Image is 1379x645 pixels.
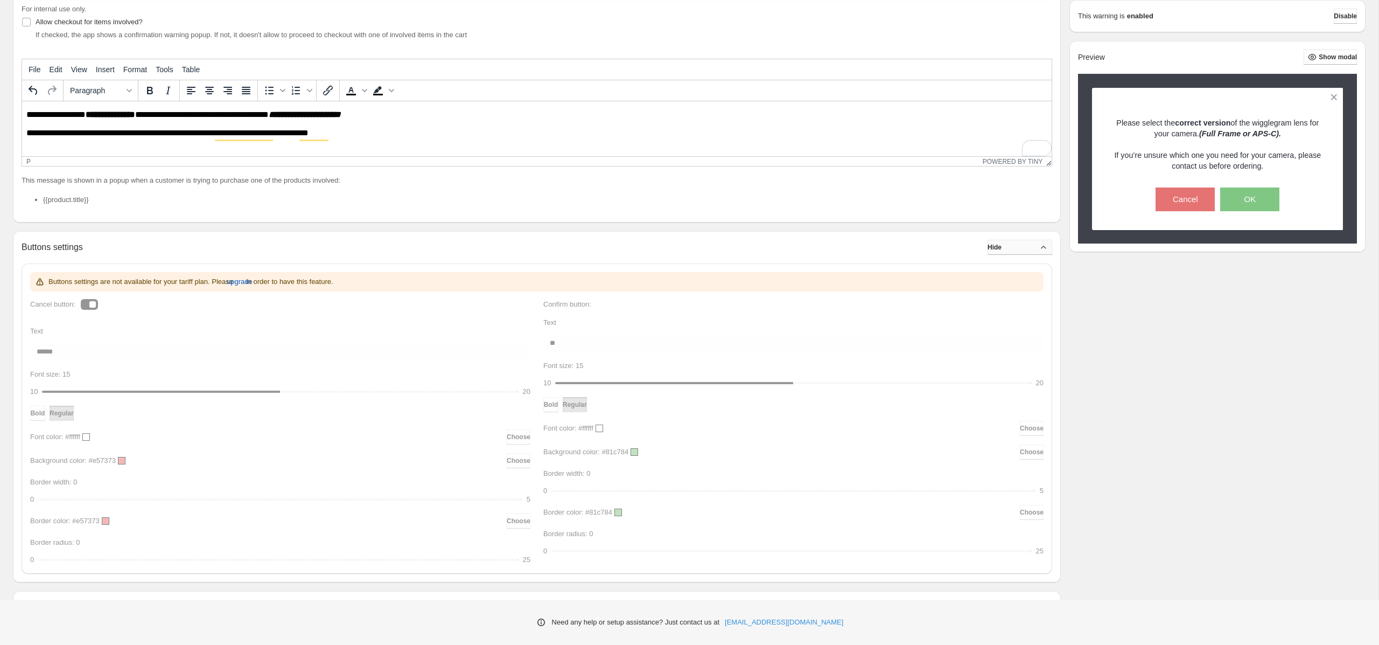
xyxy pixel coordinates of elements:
[50,65,62,74] span: Edit
[227,273,253,290] button: upgrade
[43,81,61,100] button: Redo
[1156,188,1215,211] button: Cancel
[22,175,1052,186] p: This message is shown in a popup when a customer is trying to purchase one of the products involved:
[24,81,43,100] button: Undo
[29,65,41,74] span: File
[287,81,314,100] div: Numbered list
[71,65,87,74] span: View
[1334,12,1357,20] span: Disable
[319,81,337,100] button: Insert/edit link
[182,65,200,74] span: Table
[159,81,177,100] button: Italic
[22,101,1052,156] iframe: Rich Text Area
[369,81,396,100] div: Background color
[1319,53,1357,61] span: Show modal
[1078,11,1125,22] p: This warning is
[1175,119,1230,127] strong: correct version
[156,65,173,74] span: Tools
[260,81,287,100] div: Bullet list
[70,86,123,95] span: Paragraph
[1199,129,1281,138] strong: (Full Frame or APS-C).
[983,158,1043,165] a: Powered by Tiny
[342,81,369,100] div: Text color
[43,195,1052,205] li: {{product.title}}
[22,242,83,252] h2: Buttons settings
[1220,188,1279,211] button: OK
[1127,11,1153,22] strong: enabled
[36,31,467,39] span: If checked, the app shows a confirmation warning popup. If not, it doesn't allow to proceed to ch...
[96,65,115,74] span: Insert
[123,65,147,74] span: Format
[1334,9,1357,24] button: Disable
[219,81,237,100] button: Align right
[1111,117,1325,171] p: Please select the of the wigglegram lens for your camera. If you’re unsure which one you need for...
[1042,157,1052,166] div: Resize
[22,5,86,13] span: For internal use only.
[36,18,143,26] span: Allow checkout for items involved?
[1078,53,1105,62] h2: Preview
[988,240,1052,255] button: Hide
[48,276,333,287] p: Buttons settings are not available for your tariff plan. Please in order to have this feature.
[26,158,31,165] div: p
[227,276,253,287] span: upgrade
[141,81,159,100] button: Bold
[988,243,1002,252] span: Hide
[182,81,200,100] button: Align left
[237,81,255,100] button: Justify
[1304,50,1357,65] button: Show modal
[200,81,219,100] button: Align center
[725,617,843,628] a: [EMAIL_ADDRESS][DOMAIN_NAME]
[66,81,136,100] button: Formats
